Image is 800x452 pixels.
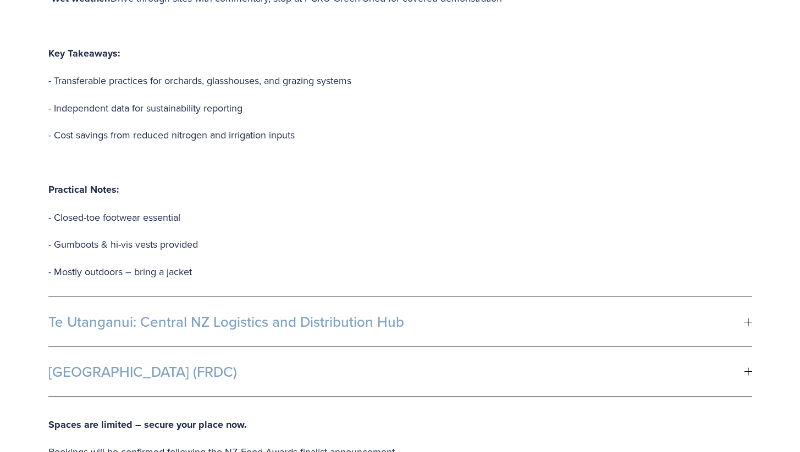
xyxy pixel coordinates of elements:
[48,347,752,397] button: [GEOGRAPHIC_DATA] (FRDC)
[48,417,247,432] strong: Spaces are limited – secure your place now.
[48,297,752,347] button: Te Utanganui: Central NZ Logistics and Distribution Hub
[48,314,744,330] span: Te Utanganui: Central NZ Logistics and Distribution Hub
[48,209,541,226] p: - Closed-toe footwear essential
[48,182,119,197] strong: Practical Notes:
[48,72,541,90] p: - Transferable practices for orchards, glasshouses, and grazing systems
[48,364,744,380] span: [GEOGRAPHIC_DATA] (FRDC)
[48,46,120,60] strong: Key Takeaways:
[48,236,541,253] p: - Gumboots & hi-vis vests provided
[48,99,541,117] p: - Independent data for sustainability reporting
[48,263,541,281] p: - Mostly outdoors – bring a jacket
[48,126,541,144] p: - Cost savings from reduced nitrogen and irrigation inputs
